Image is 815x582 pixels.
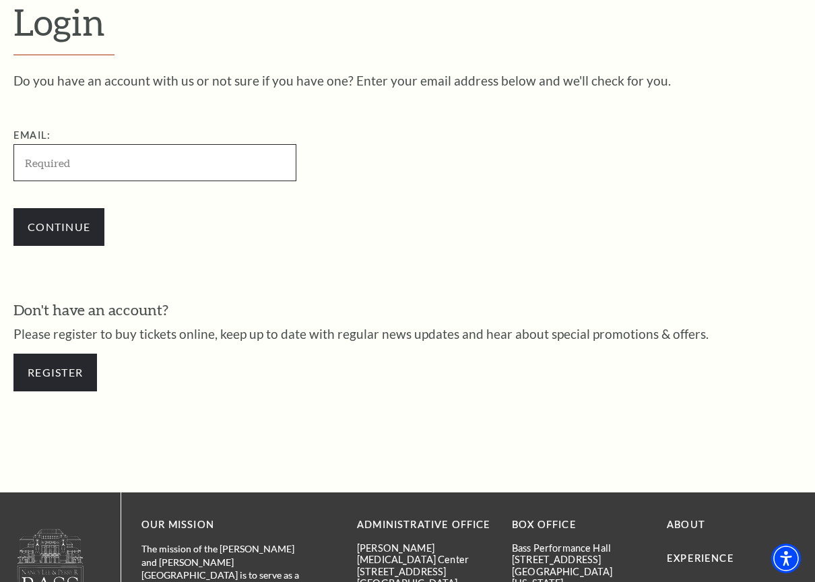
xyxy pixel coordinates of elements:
[13,300,802,321] h3: Don't have an account?
[141,517,310,533] p: OUR MISSION
[357,566,492,577] p: [STREET_ADDRESS]
[512,542,647,554] p: Bass Performance Hall
[13,129,51,141] label: Email:
[771,544,801,573] div: Accessibility Menu
[13,74,802,87] p: Do you have an account with us or not sure if you have one? Enter your email address below and we...
[13,327,802,340] p: Please register to buy tickets online, keep up to date with regular news updates and hear about s...
[357,542,492,566] p: [PERSON_NAME][MEDICAL_DATA] Center
[512,517,647,533] p: BOX OFFICE
[512,554,647,565] p: [STREET_ADDRESS]
[13,208,104,246] input: Submit button
[357,517,492,533] p: Administrative Office
[13,144,296,181] input: Required
[667,519,705,530] a: About
[13,354,97,391] a: Register
[667,552,734,564] a: Experience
